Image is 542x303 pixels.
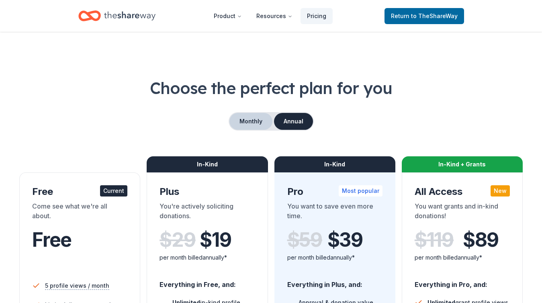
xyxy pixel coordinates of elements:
[32,201,127,224] div: Come see what we're all about.
[160,201,255,224] div: You're actively soliciting donations.
[491,185,510,197] div: New
[287,253,382,262] div: per month billed annually*
[32,228,72,252] span: Free
[78,6,155,25] a: Home
[463,229,499,251] span: $ 89
[274,113,313,130] button: Annual
[415,185,510,198] div: All Access
[32,185,127,198] div: Free
[301,8,333,24] a: Pricing
[385,8,464,24] a: Returnto TheShareWay
[207,6,333,25] nav: Main
[160,185,255,198] div: Plus
[287,201,382,224] div: You want to save even more time.
[100,185,127,197] div: Current
[160,253,255,262] div: per month billed annually*
[19,77,523,99] h1: Choose the perfect plan for you
[415,201,510,224] div: You want grants and in-kind donations!
[327,229,363,251] span: $ 39
[160,273,255,290] div: Everything in Free, and:
[207,8,248,24] button: Product
[250,8,299,24] button: Resources
[287,185,382,198] div: Pro
[411,12,458,19] span: to TheShareWay
[45,281,109,291] span: 5 profile views / month
[415,253,510,262] div: per month billed annually*
[200,229,231,251] span: $ 19
[391,11,458,21] span: Return
[147,156,268,172] div: In-Kind
[339,185,382,197] div: Most popular
[415,273,510,290] div: Everything in Pro, and:
[274,156,395,172] div: In-Kind
[287,273,382,290] div: Everything in Plus, and:
[402,156,523,172] div: In-Kind + Grants
[229,113,272,130] button: Monthly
